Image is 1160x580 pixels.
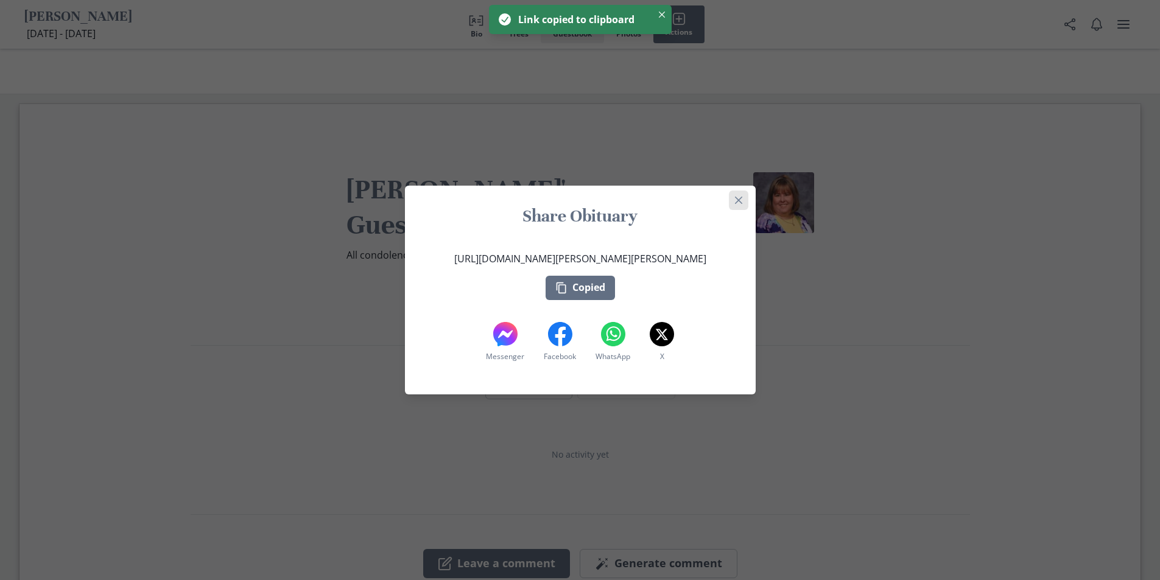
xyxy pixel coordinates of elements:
[546,276,615,300] button: Copied
[486,351,524,362] span: Messenger
[420,205,741,227] h1: Share Obituary
[596,351,630,362] span: WhatsApp
[483,320,527,365] button: Messenger
[593,320,633,365] button: WhatsApp
[454,251,706,266] p: [URL][DOMAIN_NAME][PERSON_NAME][PERSON_NAME]
[660,351,664,362] span: X
[655,7,669,22] button: Close
[544,351,576,362] span: Facebook
[647,320,677,365] button: X
[541,320,578,365] button: Facebook
[518,12,647,27] div: Link copied to clipboard
[729,190,748,210] button: Close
